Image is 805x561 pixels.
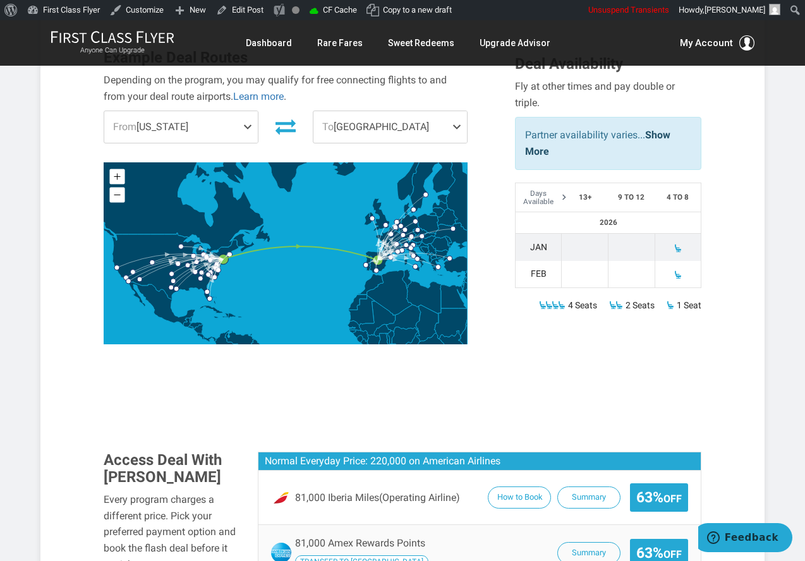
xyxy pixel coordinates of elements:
[179,244,190,249] g: Minneapolis
[193,324,203,334] path: Nicaragua
[394,219,405,224] g: Amsterdam
[384,222,394,227] g: London
[137,277,148,282] g: Phoenix
[466,318,481,330] path: Eritrea
[358,274,384,294] path: Morocco
[114,265,125,270] g: San Francisco
[463,277,466,280] path: Lebanon
[387,305,421,332] path: Niger
[432,201,448,210] path: Latvia
[124,275,135,280] g: Los Angeles
[200,305,224,313] path: Cuba
[214,317,219,318] path: Jamaica
[388,32,454,54] a: Sweet Redeems
[349,294,367,310] path: Western Sahara
[225,331,255,356] path: Venezuela
[416,305,439,342] path: Chad
[228,313,236,318] path: Dominican Republic
[411,145,439,212] path: Sweden
[608,183,655,212] th: 9 to 12
[636,545,682,561] span: 63%
[190,322,203,329] path: Honduras
[197,333,205,339] path: Costa Rica
[317,32,363,54] a: Rare Fares
[150,260,160,265] g: Vail
[407,280,442,314] path: Libya
[174,286,185,291] g: Houston
[435,250,449,258] path: Bulgaria
[427,251,431,256] path: Montenegro
[680,35,733,51] span: My Account
[705,5,765,15] span: [PERSON_NAME]
[418,333,447,353] path: Central African Republic
[365,212,373,225] path: Ireland
[250,334,253,335] path: Trinidad and Tobago
[515,212,701,233] th: 2026
[205,289,215,294] g: Orlando
[268,112,303,140] button: Invert Route Direction
[423,192,434,197] g: Stockholm
[515,261,562,288] td: Feb
[363,262,374,267] g: Lisbon
[680,35,754,51] button: My Account
[349,327,356,329] path: Gambia
[404,202,414,214] path: Denmark
[515,78,702,111] div: Fly at other times and pay double or triple.
[295,537,425,549] span: 81,000 Amex Rewards Points
[480,32,550,54] a: Upgrade Advisor
[400,248,411,253] g: Nice
[113,121,136,133] span: From
[417,214,439,234] path: Poland
[392,327,418,349] path: Nigeria
[51,30,174,56] a: First Class FlyerAnyone Can Upgrade
[525,127,692,159] p: Partner availability varies...
[402,269,411,287] path: Tunisia
[222,313,229,318] path: Haiti
[515,183,562,212] th: Days Available
[370,198,390,231] path: United Kingdom
[488,486,551,509] button: How to Book
[367,270,413,315] path: Algeria
[207,296,218,301] g: Miami
[360,301,396,335] path: Mali
[422,236,437,245] path: Hungary
[169,272,180,277] g: Oklahoma City
[379,333,389,347] path: Ghana
[51,30,174,44] img: First Class Flyer
[515,234,562,261] td: Jan
[199,270,210,275] g: Knoxville
[439,330,464,350] path: South Sudan
[374,268,385,273] g: Malaga
[428,254,432,263] path: Albania
[246,32,292,54] a: Dashboard
[322,121,334,133] span: To
[188,326,193,329] path: El Salvador
[104,72,468,104] div: Depending on the program, you may qualify for free connecting flights to and from your deal route...
[374,324,391,336] path: Burkina Faso
[463,282,464,286] path: Palestinian Territories
[562,183,608,212] th: 13+
[361,339,370,348] path: Liberia
[655,183,701,212] th: 4 to 8
[104,111,258,143] span: [US_STATE]
[568,298,597,313] span: 4 Seats
[445,236,452,246] path: Moldova
[206,272,217,277] g: Charlotte
[104,452,239,485] h3: Access Deal With [PERSON_NAME]
[233,90,284,102] a: Learn more
[431,237,452,251] path: Romania
[435,308,471,339] path: Sudan
[432,208,444,217] path: Lithuania
[349,295,375,325] path: Mauritania
[367,334,380,348] path: Côte d'Ivoire
[313,111,467,143] span: [GEOGRAPHIC_DATA]
[190,317,193,322] path: Belize
[430,253,434,257] path: Kosovo
[333,160,356,176] path: Iceland
[461,280,464,290] path: Israel
[431,255,437,260] path: Macedonia
[444,256,485,274] path: Turkey
[416,241,423,246] path: Slovenia
[437,194,448,203] path: Estonia
[663,493,682,505] small: Off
